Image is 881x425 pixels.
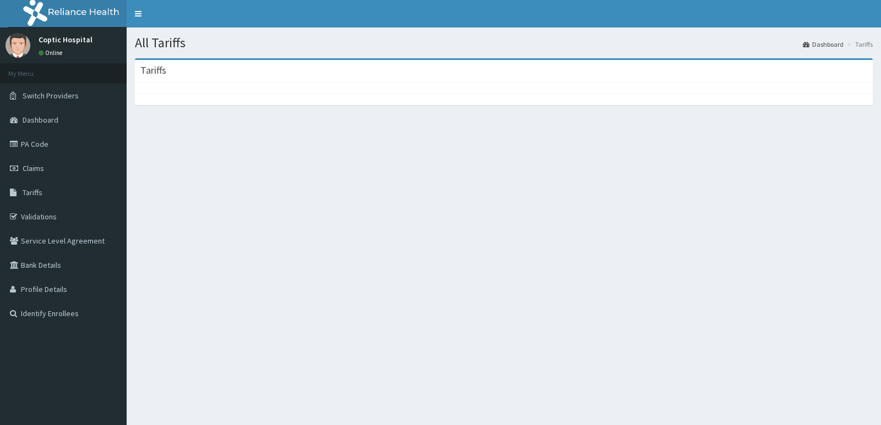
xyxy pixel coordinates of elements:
[6,33,30,58] img: User Image
[140,65,166,75] h3: Tariffs
[39,36,93,43] p: Coptic Hospital
[39,49,65,57] a: Online
[135,36,873,50] h1: All Tariffs
[23,91,79,101] span: Switch Providers
[845,40,873,49] li: Tariffs
[23,163,44,173] span: Claims
[23,187,42,197] span: Tariffs
[23,115,58,125] span: Dashboard
[803,40,844,49] a: Dashboard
